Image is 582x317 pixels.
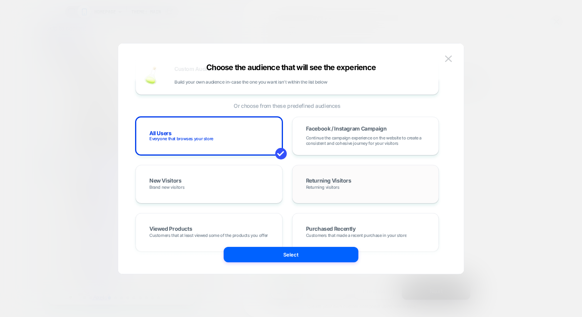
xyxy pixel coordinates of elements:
[174,79,327,85] span: Build your own audience in-case the one you want isn't within the list below
[135,102,439,109] span: Or choose from these predefined audiences
[445,55,452,62] img: close
[118,63,464,72] div: Choose the audience that will see the experience
[306,233,407,238] span: Customers that made a recent purchase in your store
[149,233,268,238] span: Customers that at least viewed some of the products you offer
[306,184,339,190] span: Returning visitors
[306,178,351,184] span: Returning Visitors
[306,226,356,233] span: Purchased Recently
[224,247,358,262] button: Select
[306,126,387,131] span: Facebook / Instagram Campaign
[306,135,425,146] span: Continue the campaign experience on the website to create a consistent and cohesive journey for y...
